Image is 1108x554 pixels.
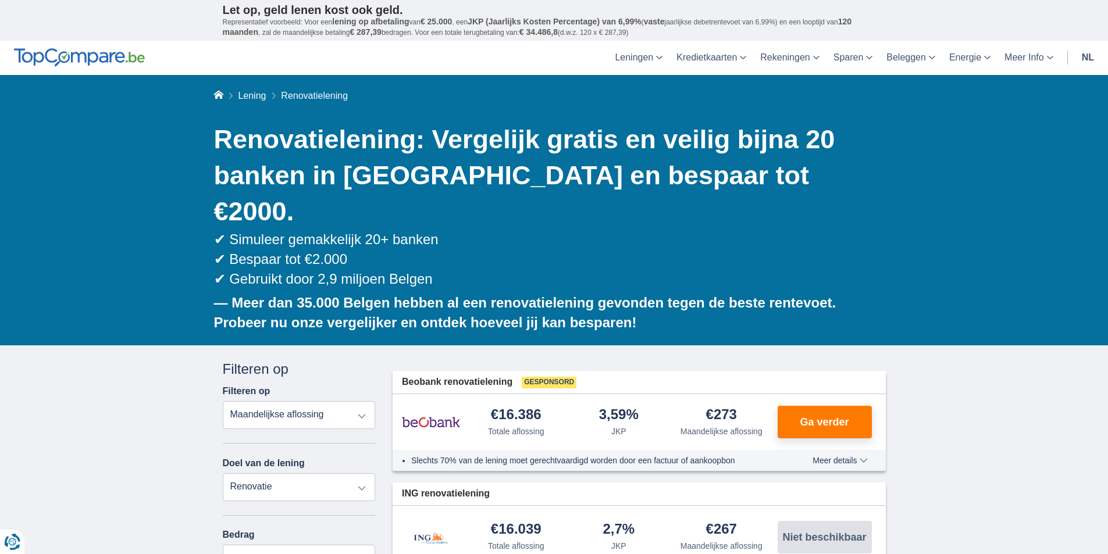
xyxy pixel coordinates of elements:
a: Lening [238,91,266,101]
a: Rekeningen [753,41,826,75]
b: — Meer dan 35.000 Belgen hebben al een renovatielening gevonden tegen de beste rentevoet. Probeer... [214,295,836,330]
span: Gesponsord [522,377,576,388]
div: ✔ Simuleer gemakkelijk 20+ banken ✔ Bespaar tot €2.000 ✔ Gebruikt door 2,9 miljoen Belgen [214,230,886,289]
span: JKP (Jaarlijks Kosten Percentage) van 6,99% [468,17,642,26]
li: Slechts 70% van de lening moet gerechtvaardigd worden door een factuur of aankoopbon [411,455,770,466]
p: Representatief voorbeeld: Voor een van , een ( jaarlijkse debetrentevoet van 6,99%) en een loopti... [223,17,886,38]
span: lening op afbetaling [332,17,409,26]
span: Beobank renovatielening [402,376,512,389]
div: Maandelijkse aflossing [681,540,763,552]
span: Meer details [813,456,867,464]
div: Totale aflossing [488,426,544,437]
label: Filteren op [223,386,270,396]
button: Niet beschikbaar [778,521,872,553]
a: Meer Info [997,41,1060,75]
span: Niet beschikbaar [782,532,866,542]
span: 120 maanden [223,17,852,37]
div: JKP [611,540,626,552]
span: € 287,39 [350,27,382,37]
a: Sparen [826,41,880,75]
button: Meer details [804,456,876,465]
span: € 25.000 [421,17,453,26]
label: Doel van de lening [223,458,305,469]
div: JKP [611,426,626,437]
div: Totale aflossing [488,540,544,552]
p: Let op, geld lenen kost ook geld. [223,3,886,17]
span: Renovatielening [281,91,348,101]
label: Bedrag [223,530,376,540]
a: Leningen [608,41,669,75]
div: €16.386 [491,408,541,423]
img: product.pl.alt Beobank [402,408,460,437]
div: 3,59% [599,408,639,423]
div: €273 [706,408,737,423]
img: TopCompare [14,48,145,67]
a: Beleggen [879,41,942,75]
span: vaste [644,17,665,26]
a: Home [214,91,223,101]
span: € 34.486,8 [519,27,558,37]
div: 2,7% [603,522,635,538]
div: Maandelijkse aflossing [681,426,763,437]
div: Filteren op [223,359,376,379]
h1: Renovatielening: Vergelijk gratis en veilig bijna 20 banken in [GEOGRAPHIC_DATA] en bespaar tot €... [214,121,886,230]
a: nl [1075,41,1101,75]
div: €267 [706,522,737,538]
span: Ga verder [800,417,849,427]
a: Kredietkaarten [669,41,753,75]
button: Ga verder [778,406,872,438]
div: €16.039 [491,522,541,538]
a: Energie [942,41,997,75]
span: ING renovatielening [402,487,490,501]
